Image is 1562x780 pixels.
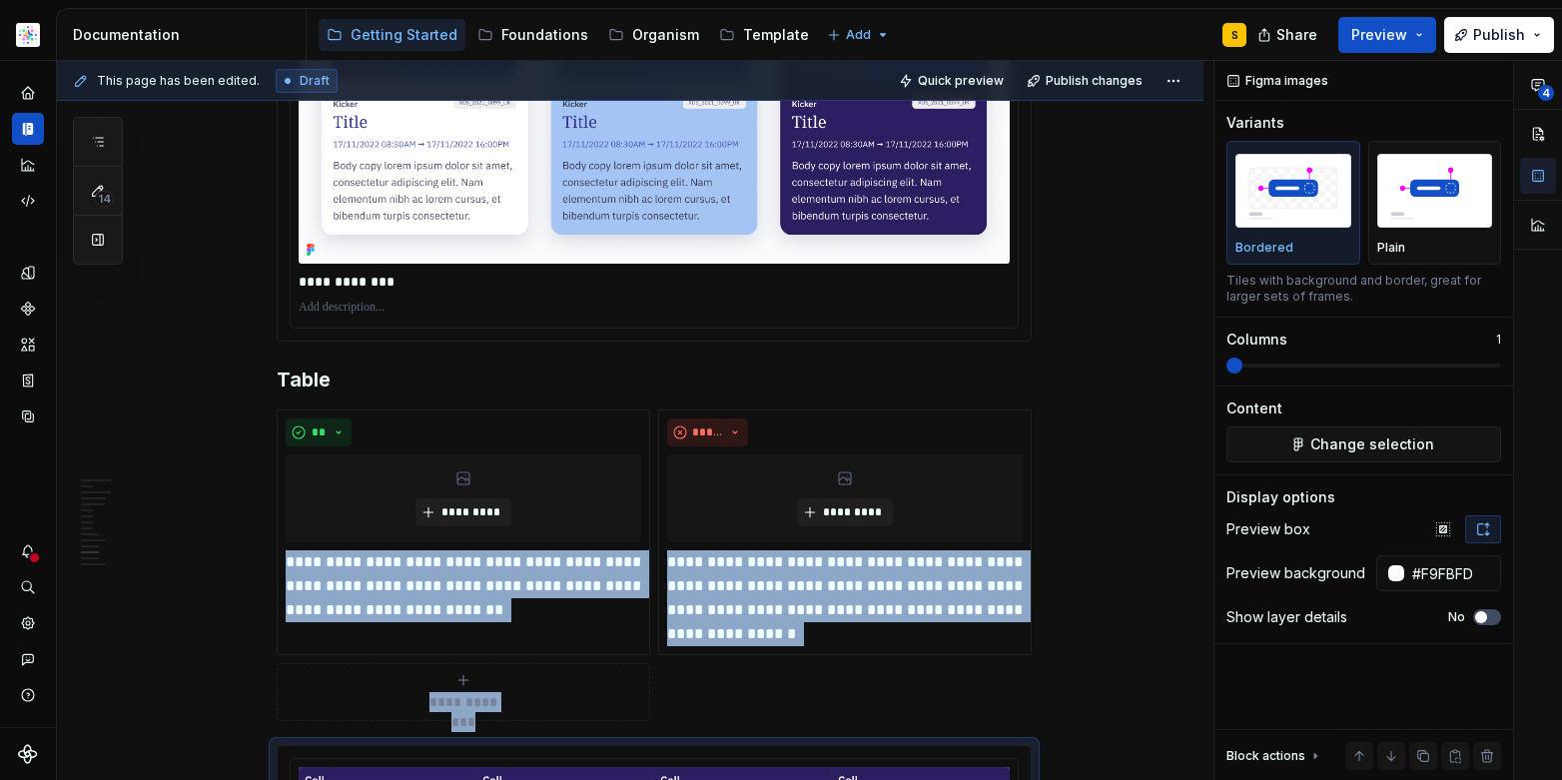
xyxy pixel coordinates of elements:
button: Add [821,21,896,49]
h3: Table [277,366,1032,393]
div: Preview background [1226,563,1365,583]
button: Notifications [12,535,44,567]
div: Organism [632,25,699,45]
a: Template [711,19,817,51]
button: Quick preview [893,67,1013,95]
img: placeholder [1235,154,1351,227]
button: Share [1247,17,1330,53]
span: Share [1276,25,1317,45]
div: Content [1226,398,1282,418]
span: Preview [1351,25,1407,45]
button: Publish [1444,17,1554,53]
a: Data sources [12,400,44,432]
div: Block actions [1226,748,1305,764]
span: 4 [1538,85,1554,101]
button: Contact support [12,643,44,675]
div: Block actions [1226,742,1323,770]
label: No [1448,609,1465,625]
a: Design tokens [12,257,44,289]
svg: Supernova Logo [18,744,38,764]
a: Code automation [12,185,44,217]
a: Getting Started [319,19,465,51]
img: placeholder [1377,154,1493,227]
span: Change selection [1310,434,1434,454]
a: Organism [600,19,707,51]
a: Assets [12,329,44,361]
div: Show layer details [1226,607,1347,627]
button: placeholderPlain [1368,141,1502,265]
span: Publish [1473,25,1525,45]
img: b2369ad3-f38c-46c1-b2a2-f2452fdbdcd2.png [16,23,40,47]
div: S [1231,27,1238,43]
a: Settings [12,607,44,639]
p: Bordered [1235,240,1293,256]
p: Plain [1377,240,1405,256]
button: placeholderBordered [1226,141,1360,265]
span: This page has been edited. [97,73,260,89]
a: Storybook stories [12,365,44,396]
span: 14 [95,191,114,207]
span: Quick preview [918,73,1004,89]
span: Add [846,27,871,43]
a: Analytics [12,149,44,181]
p: 1 [1496,332,1501,348]
div: Template [743,25,809,45]
div: Page tree [319,15,817,55]
div: Documentation [73,25,298,45]
button: Change selection [1226,426,1501,462]
a: Foundations [469,19,596,51]
button: Search ⌘K [12,571,44,603]
button: Publish changes [1021,67,1152,95]
div: Columns [1226,330,1287,350]
div: Variants [1226,113,1284,133]
a: Components [12,293,44,325]
div: Tiles with background and border, great for larger sets of frames. [1226,273,1501,305]
div: Foundations [501,25,588,45]
span: Draft [300,73,330,89]
button: Preview [1338,17,1436,53]
a: Documentation [12,113,44,145]
div: Display options [1226,487,1335,507]
a: Home [12,77,44,109]
input: Auto [1404,555,1501,591]
div: Preview box [1226,519,1310,539]
div: Getting Started [351,25,457,45]
span: Publish changes [1046,73,1143,89]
